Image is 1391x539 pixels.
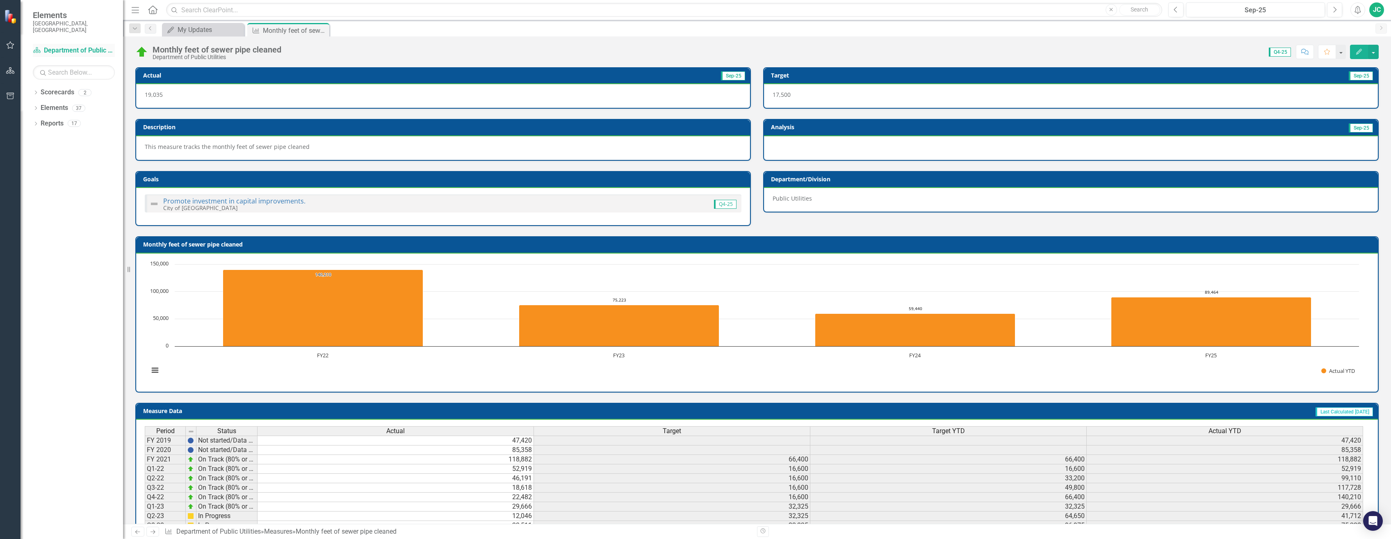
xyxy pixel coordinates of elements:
div: Open Intercom Messenger [1363,511,1383,531]
h3: Monthly feet of sewer pipe cleaned [143,241,1374,247]
text: 89,464 [1205,289,1218,295]
text: 50,000 [153,314,169,322]
td: 33,511 [258,521,534,530]
img: zOikAAAAAElFTkSuQmCC [187,475,194,482]
span: Status [217,427,236,435]
td: Q1-23 [145,502,186,512]
text: 140,210 [315,272,331,277]
td: 32,325 [810,502,1087,512]
td: 32,325 [534,502,810,512]
img: zOikAAAAAElFTkSuQmCC [187,494,194,500]
svg: Interactive chart [145,260,1363,383]
td: 49,800 [810,483,1087,493]
td: Q4-22 [145,493,186,502]
td: 41,712 [1087,512,1363,521]
a: Reports [41,119,64,128]
img: zOikAAAAAElFTkSuQmCC [187,456,194,463]
td: 85,358 [258,445,534,455]
td: 118,882 [258,455,534,464]
a: Elements [41,103,68,113]
td: 66,400 [810,455,1087,464]
div: Sep-25 [1189,5,1322,15]
path: FY24, 59,440. Actual YTD. [815,313,1015,346]
img: ClearPoint Strategy [4,9,18,24]
td: 12,046 [258,512,534,521]
td: FY 2019 [145,436,186,445]
span: Q4-25 [714,200,737,209]
td: Not started/Data not yet available [196,436,258,445]
img: zOikAAAAAElFTkSuQmCC [187,503,194,510]
img: 8DAGhfEEPCf229AAAAAElFTkSuQmCC [188,428,194,435]
div: Monthly feet of sewer pipe cleaned [263,25,327,36]
span: Last Calculated [DATE] [1316,407,1373,416]
input: Search Below... [33,65,115,80]
td: 22,482 [258,493,534,502]
td: On Track (80% or higher) [196,455,258,464]
div: Monthly feet of sewer pipe cleaned [153,45,281,54]
td: 64,650 [810,512,1087,521]
div: Chart. Highcharts interactive chart. [145,260,1369,383]
small: [GEOGRAPHIC_DATA], [GEOGRAPHIC_DATA] [33,20,115,34]
td: 85,358 [1087,445,1363,455]
a: Department of Public Utilities [33,46,115,55]
h3: Description [143,124,746,130]
a: Promote investment in capital improvements. [163,196,306,206]
div: Monthly feet of sewer pipe cleaned [296,528,397,535]
h3: Department/Division [771,176,1374,182]
div: » » [164,527,751,537]
button: View chart menu, Chart [149,365,161,376]
td: On Track (80% or higher) [196,483,258,493]
span: Sep-25 [721,71,745,80]
td: 66,400 [810,493,1087,502]
text: FY22 [317,352,328,359]
span: Sep-25 [1349,71,1373,80]
td: Q3-22 [145,483,186,493]
td: On Track (80% or higher) [196,474,258,483]
a: My Updates [164,25,242,35]
div: JC [1369,2,1384,17]
img: zOikAAAAAElFTkSuQmCC [187,466,194,472]
td: 29,666 [1087,502,1363,512]
div: 2 [78,89,91,96]
h3: Measure Data [143,408,636,414]
img: BgCOk07PiH71IgAAAABJRU5ErkJggg== [187,447,194,453]
td: 16,600 [534,474,810,483]
h3: Target [771,72,1024,78]
text: 75,223 [613,297,626,303]
td: 16,600 [534,464,810,474]
td: 66,400 [534,455,810,464]
td: 18,618 [258,483,534,493]
span: 19,035 [145,91,163,98]
button: Sep-25 [1186,2,1325,17]
text: 150,000 [150,260,169,267]
td: Q3-23 [145,521,186,530]
td: Q2-23 [145,512,186,521]
a: Department of Public Utilities [176,528,261,535]
div: 17 [68,120,81,127]
td: On Track (80% or higher) [196,502,258,512]
td: 140,210 [1087,493,1363,502]
h3: Goals [143,176,746,182]
td: FY 2020 [145,445,186,455]
span: Search [1131,6,1148,13]
td: 75,223 [1087,521,1363,530]
td: 99,110 [1087,474,1363,483]
img: BgCOk07PiH71IgAAAABJRU5ErkJggg== [187,437,194,444]
small: City of [GEOGRAPHIC_DATA] [163,204,237,212]
div: My Updates [178,25,242,35]
td: 32,325 [534,512,810,521]
td: On Track (80% or higher) [196,464,258,474]
span: Public Utilities [773,194,812,202]
text: 59,440 [909,306,922,311]
div: 37 [72,105,85,112]
button: Search [1119,4,1160,16]
td: Q1-22 [145,464,186,474]
td: Not started/Data not yet available [196,445,258,455]
img: Not Defined [149,199,159,209]
td: 47,420 [258,436,534,445]
span: Actual YTD [1209,427,1241,435]
path: FY23, 75,223. Actual YTD. [519,305,719,346]
input: Search ClearPoint... [166,3,1162,17]
span: 17,500 [773,91,791,98]
td: In Progress [196,521,258,530]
